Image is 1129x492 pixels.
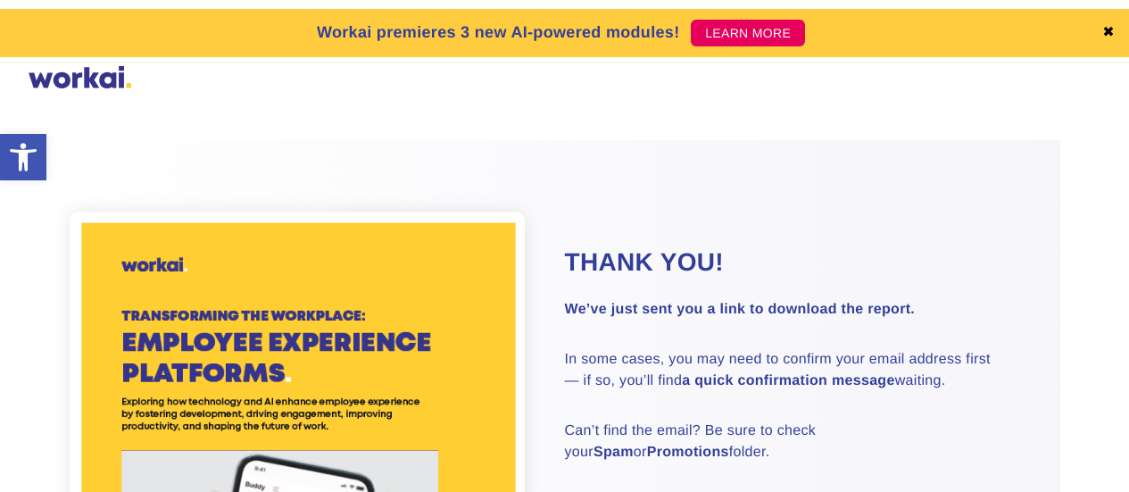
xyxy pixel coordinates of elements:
strong: We’ve just sent you a link to download the report. [565,302,916,317]
p: In some cases, you may need to confirm your email address first — if so, you’ll find waiting. [565,349,1016,392]
p: Workai premieres 3 new AI-powered modules! [317,21,680,45]
strong: Promotions [647,445,729,460]
h2: Thank you! [565,246,1016,279]
p: Can’t find the email? Be sure to check your or folder. [565,421,1016,463]
a: LEARN MORE [691,20,805,46]
strong: Spam [594,445,634,460]
a: ✖ [1102,26,1115,40]
strong: a quick confirmation message [682,373,894,388]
